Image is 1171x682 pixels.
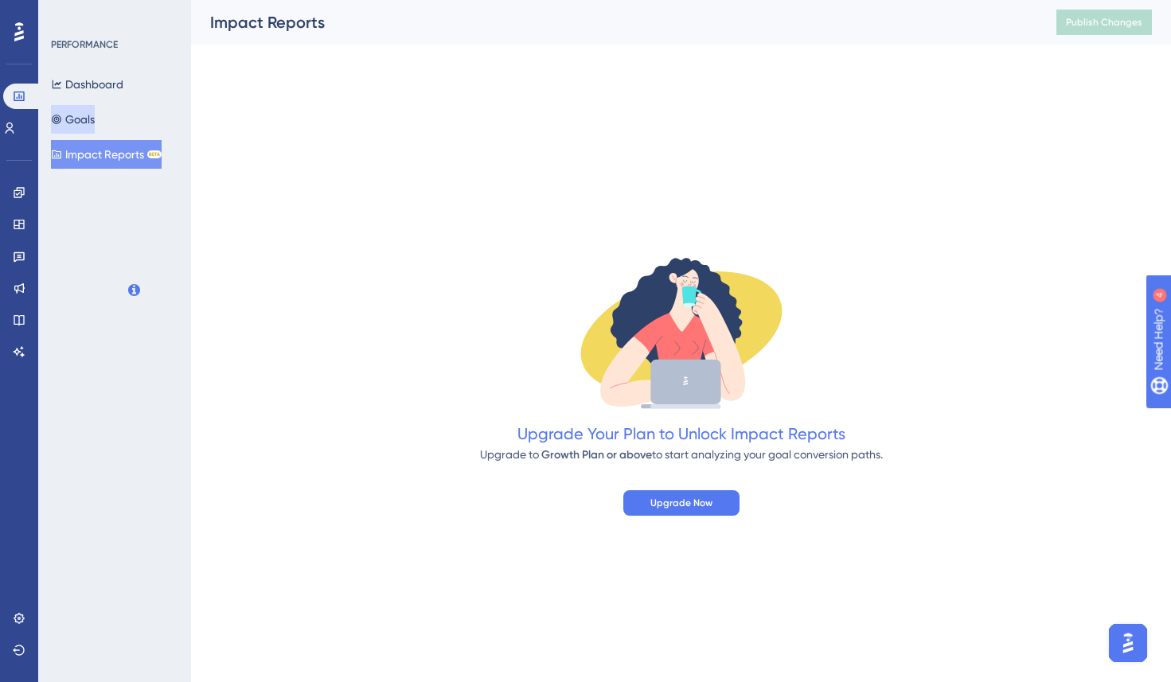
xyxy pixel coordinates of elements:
div: Impact Reports [210,11,1017,33]
span: Upgrade Now [650,497,712,509]
span: Upgrade to to start analyzing your goal conversion paths. [480,448,883,461]
span: Publish Changes [1066,16,1142,29]
button: Impact ReportsBETA [51,140,162,169]
div: BETA [147,150,162,158]
div: PERFORMANCE [51,38,118,51]
span: Upgrade Your Plan to Unlock Impact Reports [517,424,845,443]
button: Goals [51,105,95,134]
span: Need Help? [37,4,100,23]
iframe: UserGuiding AI Assistant Launcher [1104,619,1152,667]
button: Dashboard [51,70,123,99]
span: Growth Plan or above [541,448,652,462]
button: Upgrade Now [623,490,740,516]
button: Publish Changes [1056,10,1152,35]
div: 4 [111,8,115,21]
